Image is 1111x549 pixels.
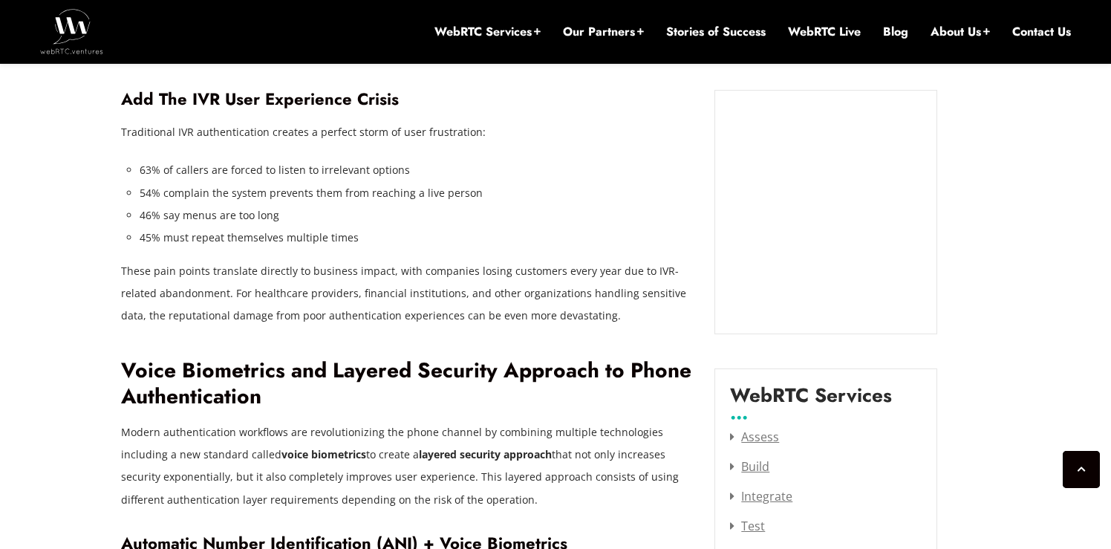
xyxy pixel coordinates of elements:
[730,518,765,534] a: Test
[40,9,103,53] img: WebRTC.ventures
[281,447,366,461] strong: voice biometrics
[563,24,644,40] a: Our Partners
[121,358,693,409] h2: Voice Biometrics and Layered Security Approach to Phone Authentication
[883,24,908,40] a: Blog
[788,24,861,40] a: WebRTC Live
[730,105,922,318] iframe: Embedded CTA
[140,182,693,204] li: 54% complain the system prevents them from reaching a live person
[140,204,693,227] li: 46% say menus are too long
[730,384,892,418] label: WebRTC Services
[1012,24,1071,40] a: Contact Us
[730,488,792,504] a: Integrate
[730,458,769,475] a: Build
[666,24,766,40] a: Stories of Success
[121,260,693,327] p: These pain points translate directly to business impact, with companies losing customers every ye...
[931,24,990,40] a: About Us
[434,24,541,40] a: WebRTC Services
[140,227,693,249] li: 45% must repeat themselves multiple times
[121,121,693,143] p: Traditional IVR authentication creates a perfect storm of user frustration:
[121,89,693,109] h3: Add The IVR User Experience Crisis
[730,429,779,445] a: Assess
[140,159,693,181] li: 63% of callers are forced to listen to irrelevant options
[419,447,552,461] strong: layered security approach
[121,421,693,510] p: Modern authentication workflows are revolutionizing the phone channel by combining multiple techn...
